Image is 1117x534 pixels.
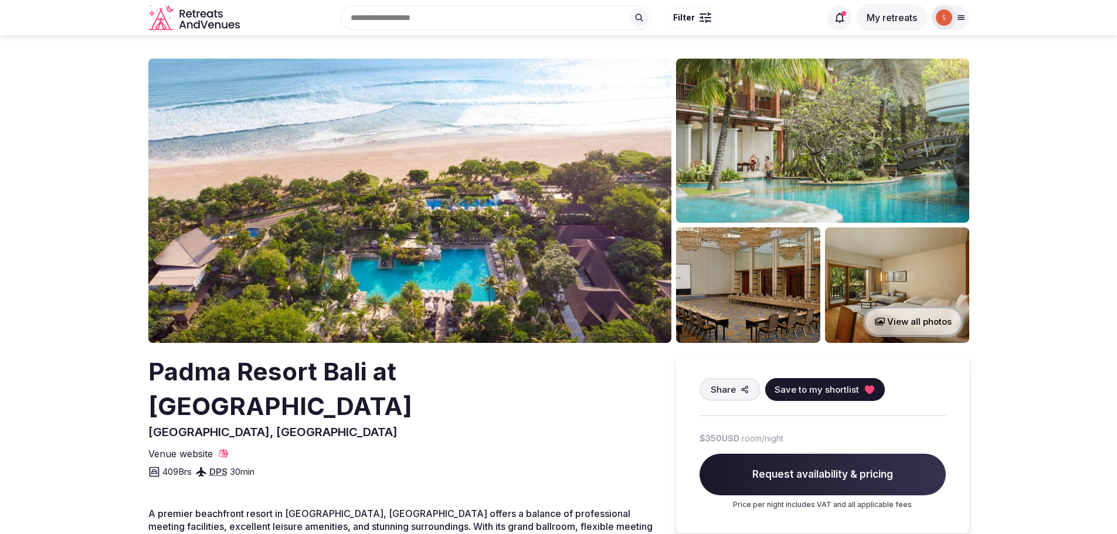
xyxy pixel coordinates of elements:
[700,500,946,510] p: Price per night includes VAT and all applicable fees
[742,433,783,444] span: room/night
[825,227,969,343] img: Venue gallery photo
[148,425,398,439] span: [GEOGRAPHIC_DATA], [GEOGRAPHIC_DATA]
[666,6,719,29] button: Filter
[775,383,859,396] span: Save to my shortlist
[711,383,736,396] span: Share
[162,465,192,478] span: 409 Brs
[209,466,228,477] a: DPS
[148,59,671,343] img: Venue cover photo
[700,378,760,401] button: Share
[936,9,952,26] img: stefanie.just
[230,465,254,478] span: 30 min
[148,5,242,31] svg: Retreats and Venues company logo
[673,12,695,23] span: Filter
[148,5,242,31] a: Visit the homepage
[676,59,969,223] img: Venue gallery photo
[148,447,229,460] a: Venue website
[676,227,820,343] img: Venue gallery photo
[765,378,885,401] button: Save to my shortlist
[700,454,946,496] span: Request availability & pricing
[148,355,657,424] h2: Padma Resort Bali at [GEOGRAPHIC_DATA]
[148,447,213,460] span: Venue website
[863,306,963,337] button: View all photos
[857,4,927,31] button: My retreats
[700,433,739,444] span: $350 USD
[857,12,927,23] a: My retreats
